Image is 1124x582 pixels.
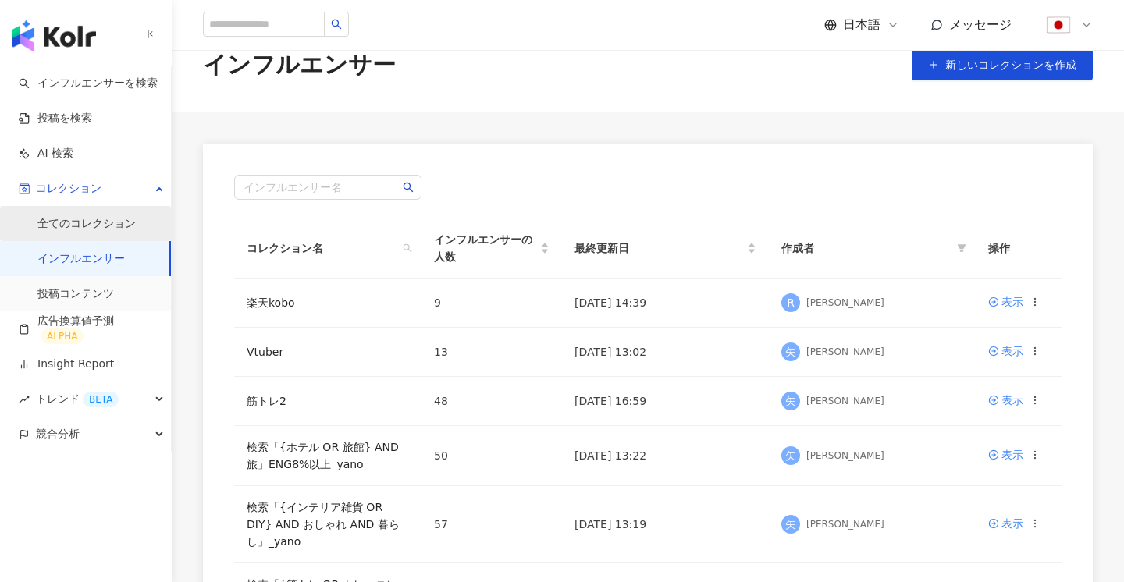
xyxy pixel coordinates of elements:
[19,394,30,405] span: rise
[976,218,1062,279] th: 操作
[781,240,951,257] span: 作成者
[806,296,884,310] div: [PERSON_NAME]
[434,231,537,265] span: インフルエンサーの人数
[247,441,399,470] a: 検索「{ホテル OR 旅館} AND 旅」ENG8%以上_yano
[36,381,119,417] span: トレンド
[1001,446,1023,463] div: 表示
[562,426,769,486] td: [DATE] 13:22
[203,48,396,81] div: インフルエンサー
[988,446,1023,463] a: 表示
[83,392,119,407] div: BETA
[806,346,884,359] div: [PERSON_NAME]
[574,240,744,257] span: 最終更新日
[988,342,1023,360] a: 表示
[19,76,158,91] a: searchインフルエンサーを検索
[36,171,101,206] span: コレクション
[806,449,884,463] div: [PERSON_NAME]
[19,111,92,126] a: 投稿を検索
[19,357,114,372] a: Insight Report
[806,518,884,531] div: [PERSON_NAME]
[247,395,286,407] a: 筋トレ2
[37,286,114,302] a: 投稿コンテンツ
[1001,515,1023,532] div: 表示
[988,515,1023,532] a: 表示
[434,518,448,531] span: 57
[434,395,448,407] span: 48
[912,49,1093,80] button: 新しいコレクションを作成
[1044,10,1073,40] img: flag-Japan-800x800.png
[434,449,448,462] span: 50
[562,328,769,377] td: [DATE] 13:02
[247,240,397,257] span: コレクション名
[331,19,342,30] span: search
[247,501,400,548] a: 検索「{インテリア雑貨 OR DIY} AND おしゃれ AND 暮らし」_yano
[37,251,125,267] a: インフルエンサー
[806,395,884,408] div: [PERSON_NAME]
[562,486,769,563] td: [DATE] 13:19
[1001,342,1023,360] div: 表示
[403,182,414,193] span: search
[19,146,73,161] a: AI 検索
[434,346,448,358] span: 13
[400,236,415,260] span: search
[403,243,412,253] span: search
[562,279,769,328] td: [DATE] 14:39
[843,16,880,34] span: 日本語
[421,218,562,279] th: インフルエンサーの人数
[957,243,966,253] span: filter
[36,417,80,452] span: 競合分析
[19,314,158,345] a: 広告換算値予測ALPHA
[37,216,136,232] a: 全てのコレクション
[785,516,796,533] span: 矢
[1001,392,1023,409] div: 表示
[787,294,795,311] span: R
[785,343,796,360] span: 矢
[562,377,769,426] td: [DATE] 16:59
[945,59,1076,71] span: 新しいコレクションを作成
[785,447,796,464] span: 矢
[949,17,1012,32] span: メッセージ
[785,392,796,410] span: 矢
[247,346,283,358] a: Vtuber
[434,296,441,309] span: 9
[988,293,1023,311] a: 表示
[12,20,96,51] img: logo
[562,218,769,279] th: 最終更新日
[954,236,969,260] span: filter
[988,392,1023,409] a: 表示
[247,296,295,309] a: 楽天kobo
[1001,293,1023,311] div: 表示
